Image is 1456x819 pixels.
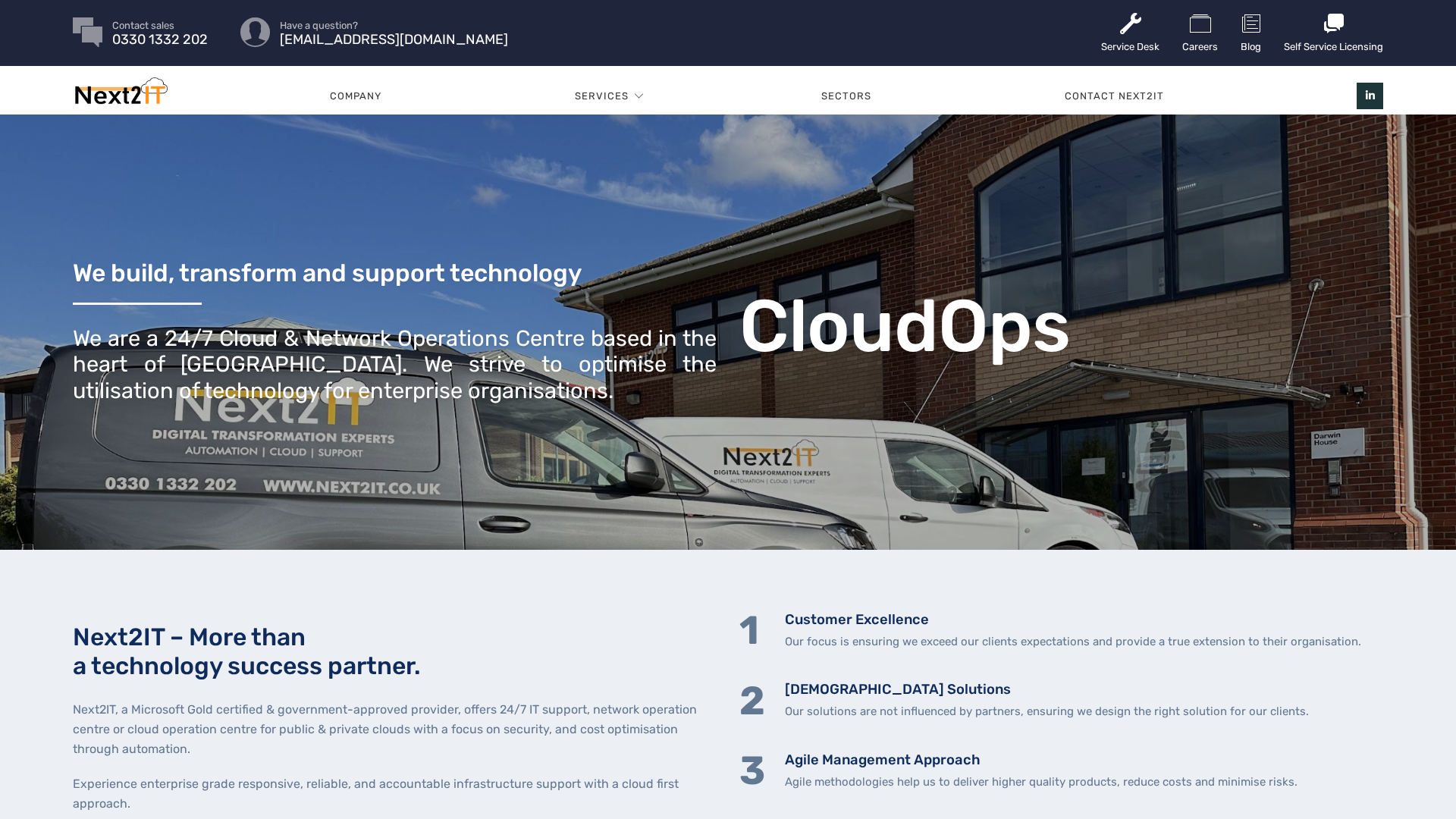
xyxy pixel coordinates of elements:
h3: We build, transform and support technology [73,260,717,287]
a: Company [233,74,478,119]
span: 0330 1332 202 [112,35,208,45]
b: CloudOps [739,283,1070,370]
p: Our solutions are not influenced by partners, ensuring we design the right solution for our clients. [785,703,1309,720]
a: Contact Next2IT [968,74,1261,119]
a: Contact sales 0330 1332 202 [112,20,208,45]
span: [EMAIL_ADDRESS][DOMAIN_NAME] [280,35,508,45]
p: Next2IT, a Microsoft Gold certified & government-approved provider, offers 24/7 IT support, netwo... [73,700,717,759]
span: Have a question? [280,20,508,30]
span: Contact sales [112,20,208,30]
a: Services [575,74,629,119]
div: We are a 24/7 Cloud & Network Operations Centre based in the heart of [GEOGRAPHIC_DATA]. We striv... [73,325,717,404]
p: Our focus is ensuring we exceed our clients expectations and provide a true extension to their or... [785,633,1361,651]
div: Page 1 [73,700,717,814]
p: Experience enterprise grade responsive, reliable, and accountable infrastructure support with a c... [73,774,717,814]
p: Agile methodologies help us to deliver higher quality products, reduce costs and minimise risks. [785,773,1298,791]
img: Next2IT [73,77,168,111]
h5: [DEMOGRAPHIC_DATA] Solutions [785,680,1309,699]
a: Sectors [725,74,968,119]
h2: Next2IT – More than a technology success partner. [73,623,717,681]
h5: Agile Management Approach [785,751,1298,770]
a: Have a question? [EMAIL_ADDRESS][DOMAIN_NAME] [280,20,508,45]
h5: Customer Excellence [785,610,1361,629]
